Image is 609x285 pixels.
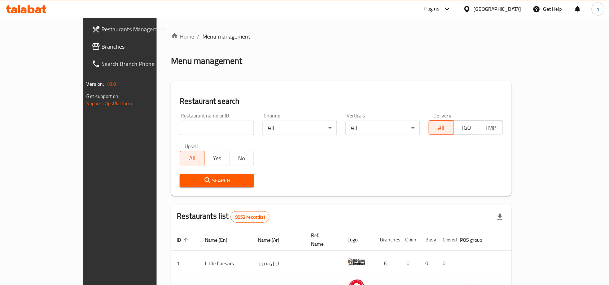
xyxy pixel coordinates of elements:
td: 6 [374,251,399,276]
a: Restaurants Management [86,21,185,38]
h2: Restaurant search [180,96,503,107]
span: TGO [457,123,476,133]
span: Get support on: [87,92,120,101]
button: Yes [205,151,229,165]
span: Search [185,176,248,185]
td: 0 [437,251,454,276]
span: All [183,153,202,164]
td: ليتل سيزرز [252,251,305,276]
button: All [429,120,454,135]
div: Export file [491,208,509,226]
span: Name (En) [205,236,237,244]
h2: Restaurants list [177,211,270,223]
a: Branches [86,38,185,55]
button: Search [180,174,254,187]
div: Plugins [424,5,439,13]
span: 9953 record(s) [231,214,269,221]
img: Little Caesars [347,253,365,271]
h2: Menu management [171,55,242,67]
nav: breadcrumb [171,32,512,41]
span: Branches [102,42,179,51]
td: 0 [420,251,437,276]
label: Delivery [434,113,452,118]
li: / [197,32,200,41]
td: 1 [171,251,199,276]
div: All [263,121,337,135]
span: Ref. Name [311,231,333,248]
a: Search Branch Phone [86,55,185,72]
th: Branches [374,229,399,251]
button: All [180,151,205,165]
span: Restaurants Management [102,25,179,34]
span: Name (Ar) [258,236,289,244]
span: All [432,123,451,133]
span: TMP [481,123,500,133]
span: Menu management [202,32,250,41]
input: Search for restaurant name or ID.. [180,121,254,135]
button: TGO [454,120,478,135]
label: Upsell [185,144,198,149]
div: Total records count [231,211,270,223]
span: 1.0.0 [105,79,117,89]
span: No [232,153,251,164]
span: Version: [87,79,104,89]
td: Little Caesars [199,251,252,276]
span: h [597,5,600,13]
th: Closed [437,229,454,251]
span: Yes [208,153,227,164]
span: Search Branch Phone [102,59,179,68]
span: POS group [460,236,491,244]
th: Open [399,229,420,251]
div: [GEOGRAPHIC_DATA] [474,5,521,13]
a: Support.OpsPlatform [87,99,132,108]
button: No [229,151,254,165]
th: Logo [342,229,374,251]
th: Busy [420,229,437,251]
span: ID [177,236,190,244]
button: TMP [478,120,503,135]
td: 0 [399,251,420,276]
div: All [346,121,420,135]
